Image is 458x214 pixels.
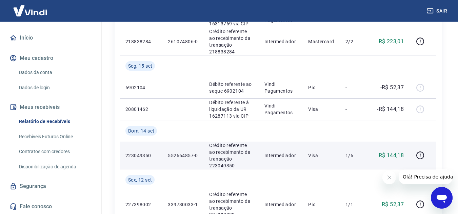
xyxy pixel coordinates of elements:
iframe: Botão para abrir a janela de mensagens [431,187,453,209]
p: Visa [308,152,335,159]
p: Visa [308,106,335,113]
p: 261074806-0 [168,38,198,45]
span: Sex, 12 set [128,176,152,183]
button: Sair [425,5,450,17]
a: Segurança [8,179,93,194]
p: 218838284 [125,38,157,45]
p: 339730033-1 [168,201,198,208]
p: Pix [308,84,335,91]
p: 552664857-0 [168,152,198,159]
p: R$ 223,01 [379,38,404,46]
p: - [345,106,365,113]
p: 1/1 [345,201,365,208]
button: Meus recebíveis [8,100,93,115]
p: Débito referente à liquidação da UR 16287113 via CIP [209,99,254,119]
p: Intermediador [264,152,298,159]
p: R$ 144,18 [379,151,404,160]
p: 20801462 [125,106,157,113]
p: - [345,84,365,91]
p: 6902104 [125,84,157,91]
p: Débito referente ao saque 6902104 [209,81,254,94]
a: Relatório de Recebíveis [16,115,93,128]
a: Recebíveis Futuros Online [16,130,93,144]
img: Vindi [8,0,52,21]
a: Fale conosco [8,199,93,214]
p: -R$ 144,18 [377,105,404,113]
p: Vindi Pagamentos [264,102,298,116]
iframe: Mensagem da empresa [399,169,453,184]
p: Mastercard [308,38,335,45]
span: Seg, 15 set [128,63,152,69]
a: Dados de login [16,81,93,95]
p: Crédito referente ao recebimento da transação 223049350 [209,142,254,169]
p: Intermediador [264,38,298,45]
p: Vindi Pagamentos [264,81,298,94]
p: R$ 52,37 [382,200,404,209]
iframe: Fechar mensagem [382,171,396,184]
button: Meu cadastro [8,51,93,66]
p: -R$ 52,37 [380,84,404,92]
p: Crédito referente ao recebimento da transação 218838284 [209,28,254,55]
p: Intermediador [264,201,298,208]
p: 1/6 [345,152,365,159]
p: Pix [308,201,335,208]
p: 2/2 [345,38,365,45]
a: Dados da conta [16,66,93,79]
p: 227398002 [125,201,157,208]
a: Disponibilização de agenda [16,160,93,174]
a: Contratos com credores [16,145,93,159]
span: Olá! Precisa de ajuda? [4,5,57,10]
a: Início [8,30,93,45]
span: Dom, 14 set [128,127,154,134]
p: 223049350 [125,152,157,159]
